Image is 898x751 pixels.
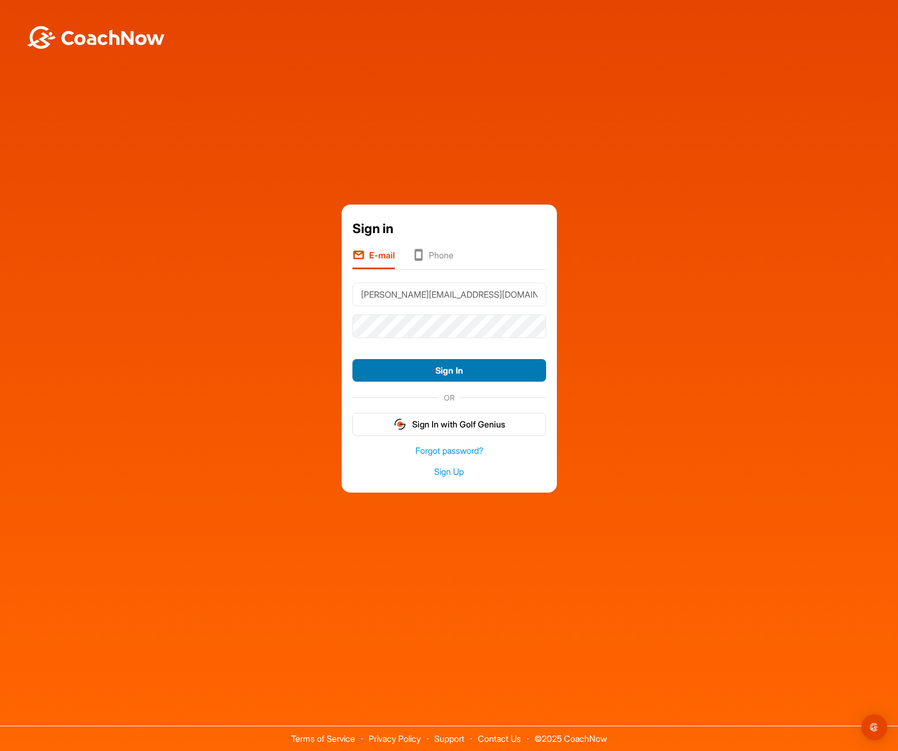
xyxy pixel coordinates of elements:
[352,413,546,436] button: Sign In with Golf Genius
[352,249,395,269] li: E-mail
[478,733,521,744] a: Contact Us
[393,418,407,431] img: gg_logo
[352,466,546,478] a: Sign Up
[529,726,612,743] span: © 2025 CoachNow
[369,733,421,744] a: Privacy Policy
[352,219,546,238] div: Sign in
[352,283,546,306] input: E-mail
[434,733,464,744] a: Support
[26,26,166,49] img: BwLJSsUCoWCh5upNqxVrqldRgqLPVwmV24tXu5FoVAoFEpwwqQ3VIfuoInZCoVCoTD4vwADAC3ZFMkVEQFDAAAAAElFTkSuQmCC
[861,714,887,740] div: Open Intercom Messenger
[439,392,460,403] span: OR
[412,249,454,269] li: Phone
[352,445,546,457] a: Forgot password?
[291,733,355,744] a: Terms of Service
[352,359,546,382] button: Sign In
